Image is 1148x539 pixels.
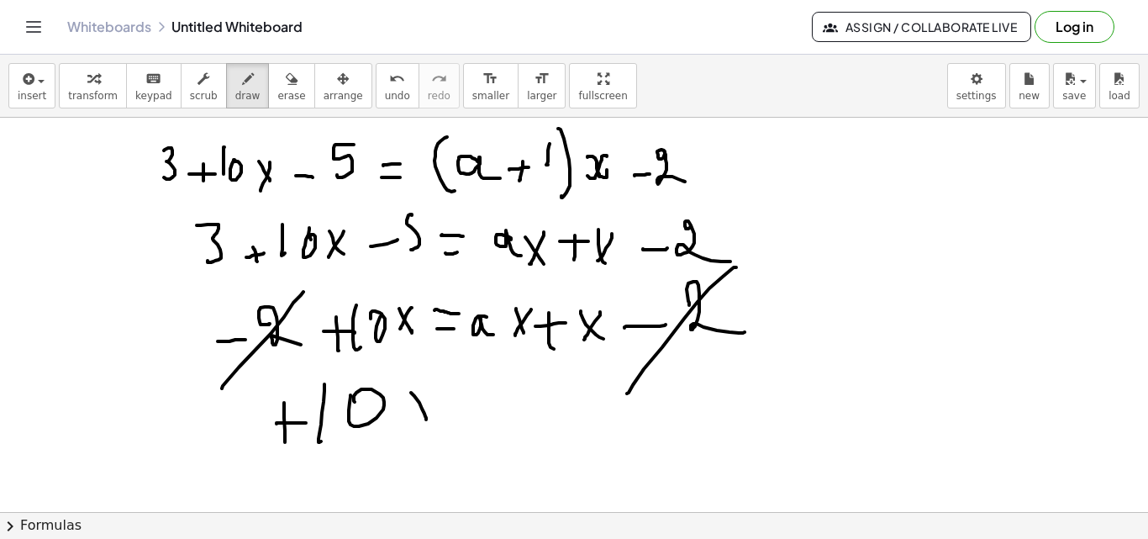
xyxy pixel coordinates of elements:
span: undo [385,90,410,102]
button: new [1009,63,1050,108]
span: larger [527,90,556,102]
i: undo [389,69,405,89]
button: transform [59,63,127,108]
i: format_size [482,69,498,89]
span: new [1019,90,1040,102]
button: fullscreen [569,63,636,108]
span: arrange [324,90,363,102]
button: format_sizesmaller [463,63,519,108]
span: redo [428,90,450,102]
span: fullscreen [578,90,627,102]
span: draw [235,90,261,102]
button: settings [947,63,1006,108]
button: arrange [314,63,372,108]
span: transform [68,90,118,102]
i: redo [431,69,447,89]
a: Whiteboards [67,18,151,35]
i: keyboard [145,69,161,89]
span: keypad [135,90,172,102]
button: scrub [181,63,227,108]
button: Toggle navigation [20,13,47,40]
button: load [1099,63,1140,108]
button: erase [268,63,314,108]
span: scrub [190,90,218,102]
button: Log in [1035,11,1114,43]
button: undoundo [376,63,419,108]
button: draw [226,63,270,108]
span: Assign / Collaborate Live [826,19,1017,34]
button: format_sizelarger [518,63,566,108]
button: Assign / Collaborate Live [812,12,1031,42]
span: erase [277,90,305,102]
button: redoredo [419,63,460,108]
button: keyboardkeypad [126,63,182,108]
span: settings [956,90,997,102]
span: smaller [472,90,509,102]
button: save [1053,63,1096,108]
span: insert [18,90,46,102]
i: format_size [534,69,550,89]
button: insert [8,63,55,108]
span: load [1109,90,1130,102]
span: save [1062,90,1086,102]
